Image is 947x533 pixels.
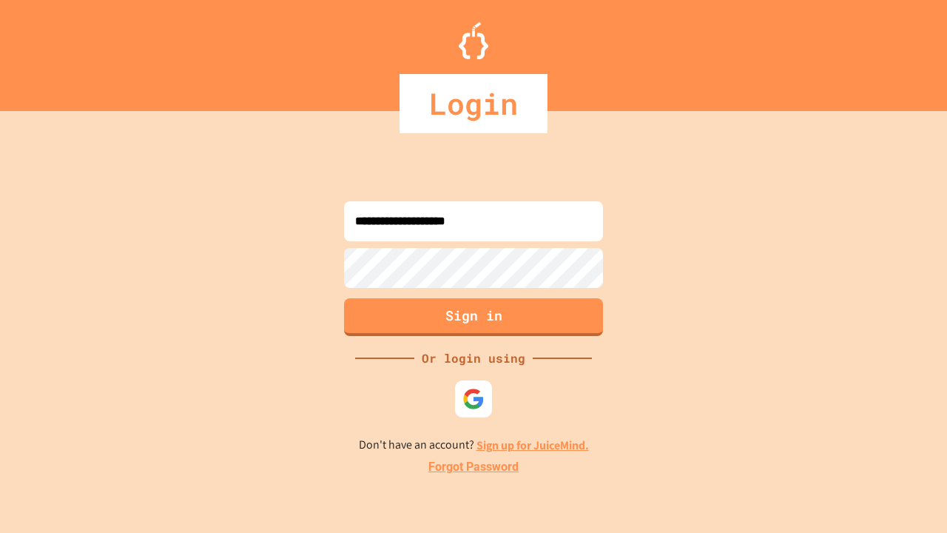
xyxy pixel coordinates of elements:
p: Don't have an account? [359,436,589,455]
img: google-icon.svg [462,388,485,410]
img: Logo.svg [459,22,488,59]
div: Or login using [414,349,533,367]
a: Forgot Password [428,458,519,476]
a: Sign up for JuiceMind. [476,438,589,453]
button: Sign in [344,298,603,336]
div: Login [400,74,547,133]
